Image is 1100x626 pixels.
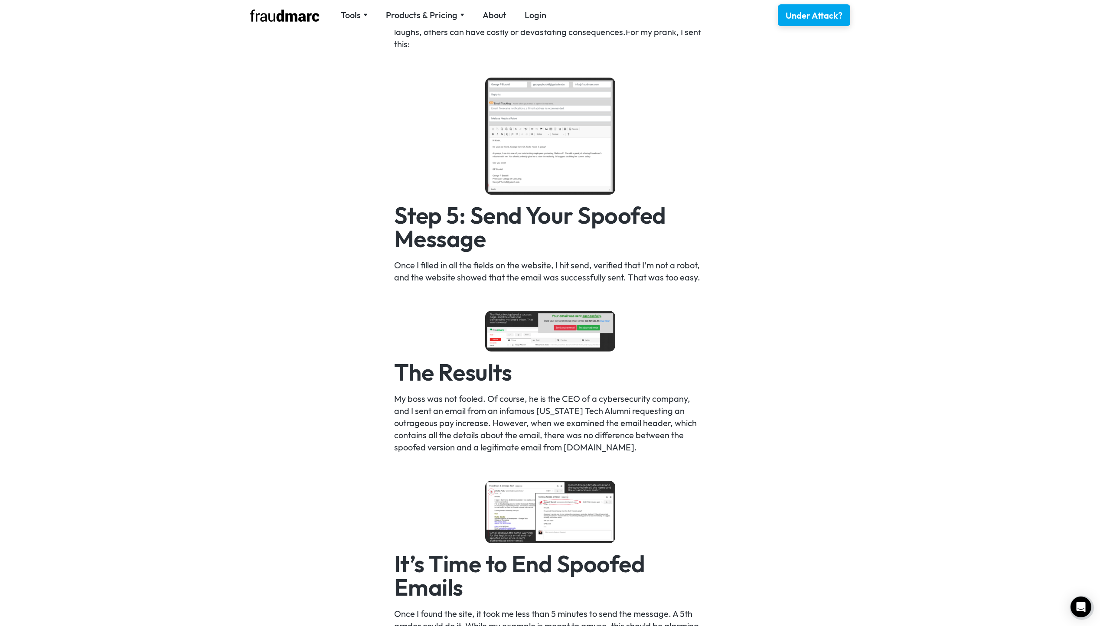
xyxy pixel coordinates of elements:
p: My boss was not fooled. Of course, he is the CEO of a cybersecurity company, and I sent an email ... [394,393,706,453]
h2: The Results [394,360,706,384]
p: Once I filled in all the fields on the website, I hit send, verified that I'm not a robot, and th... [394,259,706,284]
div: Under Attack? [786,10,842,22]
h2: Step 5: Send Your Spoofed Message [394,203,706,250]
div: Tools [341,9,368,21]
a: About [483,9,506,21]
img: Success! (sending a spoofed message) [485,311,615,352]
div: Open Intercom Messenger [1071,597,1091,617]
a: Under Attack? [778,4,850,26]
a: Login [525,9,546,21]
div: Products & Pricing [386,9,464,21]
img: sending a spoofed message [485,78,615,195]
h2: It’s Time to End Spoofed Emails [394,552,706,599]
div: Products & Pricing [386,9,457,21]
img: spoofed message compare to real email without DMARC [485,481,615,543]
div: Tools [341,9,361,21]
